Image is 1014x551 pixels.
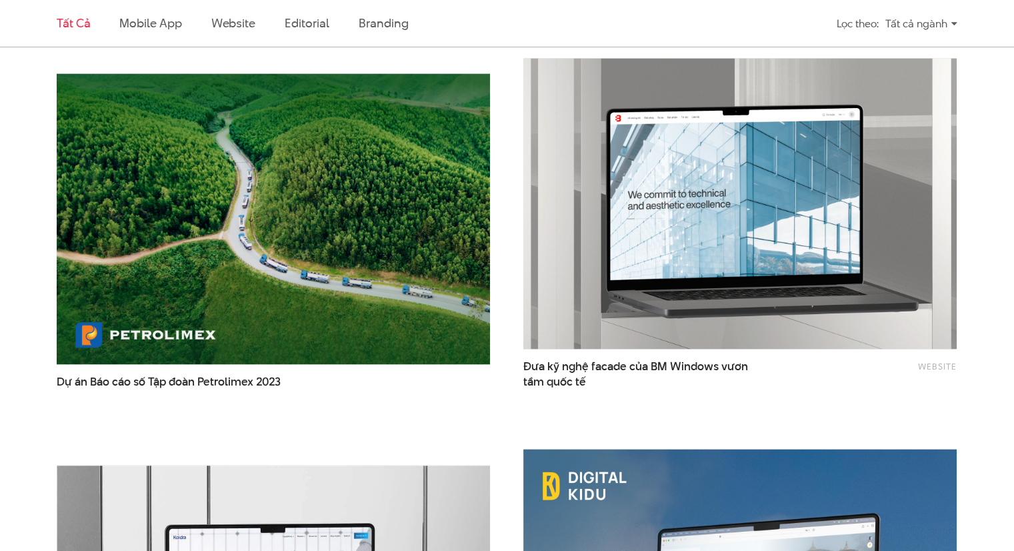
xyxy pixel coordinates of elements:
[75,374,87,390] span: án
[211,15,255,31] a: Website
[837,12,879,35] div: Lọc theo:
[256,374,281,390] span: 2023
[523,359,762,390] span: Đưa kỹ nghệ facade của BM Windows vươn
[57,374,295,405] a: Dự án Báo cáo số Tập đoàn Petrolimex 2023
[918,360,957,372] a: Website
[523,374,586,390] span: tầm quốc tế
[133,374,145,390] span: số
[169,374,195,390] span: đoàn
[523,359,762,390] a: Đưa kỹ nghệ facade của BM Windows vươntầm quốc tế
[148,374,166,390] span: Tập
[112,374,131,390] span: cáo
[285,15,329,31] a: Editorial
[885,12,957,35] div: Tất cả ngành
[90,374,109,390] span: Báo
[57,374,72,390] span: Dự
[57,73,490,364] img: Digital report PLX
[359,15,408,31] a: Branding
[523,58,957,349] img: BMWindows
[197,374,253,390] span: Petrolimex
[119,15,181,31] a: Mobile app
[57,15,90,31] a: Tất cả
